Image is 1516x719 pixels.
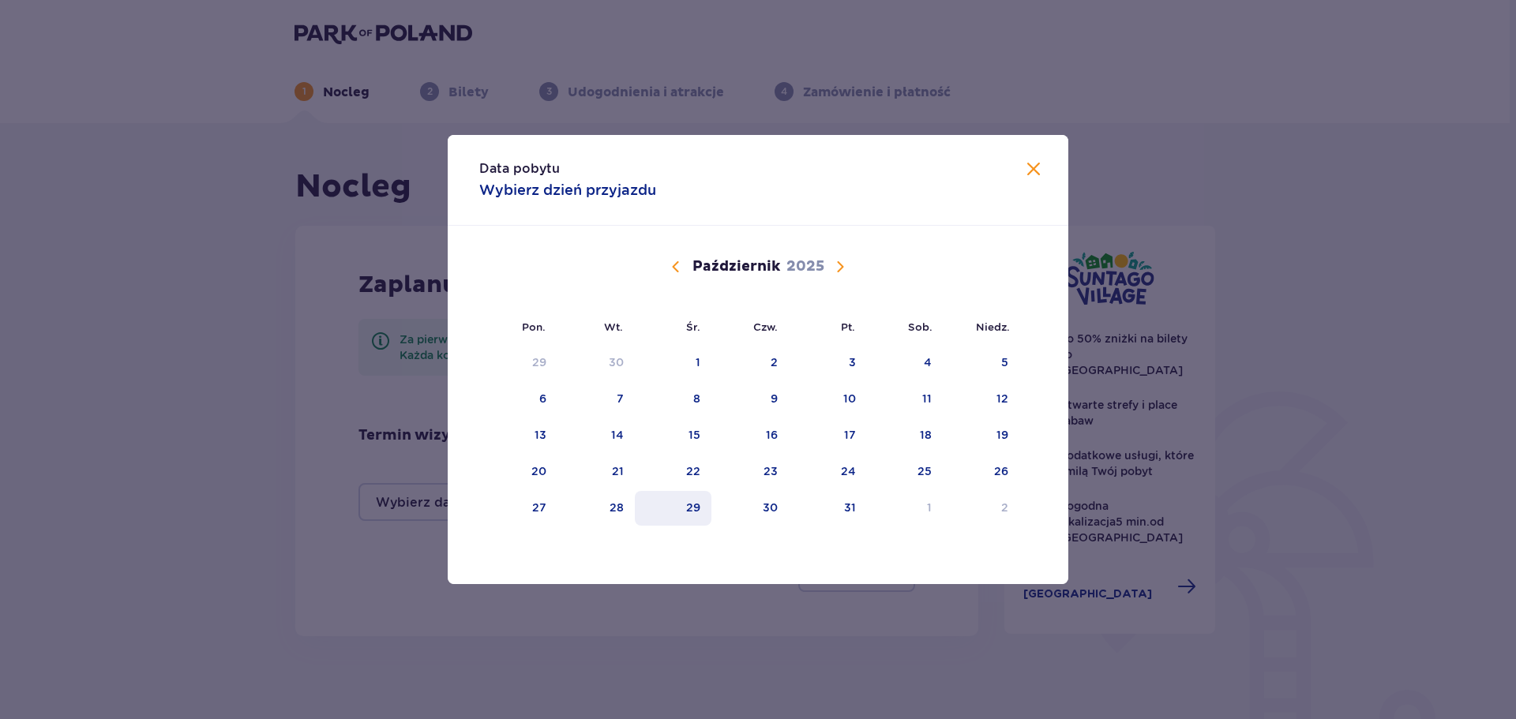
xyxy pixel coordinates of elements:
[763,500,778,515] div: 30
[635,491,711,526] td: Choose środa, 29 października 2025 as your check-in date. It’s available.
[617,391,624,406] div: 7
[532,354,546,370] div: 29
[531,463,546,479] div: 20
[908,320,932,333] small: Sob.
[789,491,867,526] td: Choose piątek, 31 października 2025 as your check-in date. It’s available.
[711,418,790,453] td: Choose czwartek, 16 października 2025 as your check-in date. It’s available.
[635,346,711,380] td: Choose środa, 1 października 2025 as your check-in date. It’s available.
[557,418,636,453] td: Choose wtorek, 14 października 2025 as your check-in date. It’s available.
[867,346,944,380] td: Choose sobota, 4 października 2025 as your check-in date. It’s available.
[479,455,557,489] td: Choose poniedziałek, 20 października 2025 as your check-in date. It’s available.
[693,391,700,406] div: 8
[479,382,557,417] td: Choose poniedziałek, 6 października 2025 as your check-in date. It’s available.
[610,500,624,515] div: 28
[689,427,700,443] div: 15
[557,382,636,417] td: Choose wtorek, 7 października 2025 as your check-in date. It’s available.
[764,463,778,479] div: 23
[922,391,932,406] div: 11
[692,257,780,276] p: Październik
[535,427,546,443] div: 13
[604,320,623,333] small: Wt.
[557,346,636,380] td: Choose wtorek, 30 września 2025 as your check-in date. It’s available.
[686,500,700,515] div: 29
[943,491,1019,526] td: Choose niedziela, 2 listopada 2025 as your check-in date. It’s available.
[557,491,636,526] td: Choose wtorek, 28 października 2025 as your check-in date. It’s available.
[943,418,1019,453] td: Choose niedziela, 19 października 2025 as your check-in date. It’s available.
[771,354,778,370] div: 2
[786,257,824,276] p: 2025
[841,320,855,333] small: Pt.
[789,382,867,417] td: Choose piątek, 10 października 2025 as your check-in date. It’s available.
[867,382,944,417] td: Choose sobota, 11 października 2025 as your check-in date. It’s available.
[479,418,557,453] td: Choose poniedziałek, 13 października 2025 as your check-in date. It’s available.
[789,346,867,380] td: Choose piątek, 3 października 2025 as your check-in date. It’s available.
[448,226,1068,552] div: Calendar
[867,455,944,489] td: Choose sobota, 25 października 2025 as your check-in date. It’s available.
[711,455,790,489] td: Choose czwartek, 23 października 2025 as your check-in date. It’s available.
[539,391,546,406] div: 6
[557,455,636,489] td: Choose wtorek, 21 października 2025 as your check-in date. It’s available.
[789,455,867,489] td: Choose piątek, 24 października 2025 as your check-in date. It’s available.
[976,320,1010,333] small: Niedz.
[532,500,546,515] div: 27
[943,346,1019,380] td: Choose niedziela, 5 października 2025 as your check-in date. It’s available.
[686,320,700,333] small: Śr.
[789,418,867,453] td: Choose piątek, 17 października 2025 as your check-in date. It’s available.
[611,427,624,443] div: 14
[927,500,932,515] div: 1
[479,491,557,526] td: Choose poniedziałek, 27 października 2025 as your check-in date. It’s available.
[711,382,790,417] td: Choose czwartek, 9 października 2025 as your check-in date. It’s available.
[711,346,790,380] td: Choose czwartek, 2 października 2025 as your check-in date. It’s available.
[943,455,1019,489] td: Choose niedziela, 26 października 2025 as your check-in date. It’s available.
[917,463,932,479] div: 25
[686,463,700,479] div: 22
[612,463,624,479] div: 21
[711,491,790,526] td: Choose czwartek, 30 października 2025 as your check-in date. It’s available.
[753,320,778,333] small: Czw.
[696,354,700,370] div: 1
[635,418,711,453] td: Choose środa, 15 października 2025 as your check-in date. It’s available.
[841,463,856,479] div: 24
[867,418,944,453] td: Choose sobota, 18 października 2025 as your check-in date. It’s available.
[867,491,944,526] td: Choose sobota, 1 listopada 2025 as your check-in date. It’s available.
[522,320,546,333] small: Pon.
[766,427,778,443] div: 16
[844,500,856,515] div: 31
[771,391,778,406] div: 9
[843,391,856,406] div: 10
[943,382,1019,417] td: Choose niedziela, 12 października 2025 as your check-in date. It’s available.
[844,427,856,443] div: 17
[635,455,711,489] td: Choose środa, 22 października 2025 as your check-in date. It’s available.
[924,354,932,370] div: 4
[635,382,711,417] td: Choose środa, 8 października 2025 as your check-in date. It’s available.
[920,427,932,443] div: 18
[849,354,856,370] div: 3
[609,354,624,370] div: 30
[479,346,557,380] td: Choose poniedziałek, 29 września 2025 as your check-in date. It’s available.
